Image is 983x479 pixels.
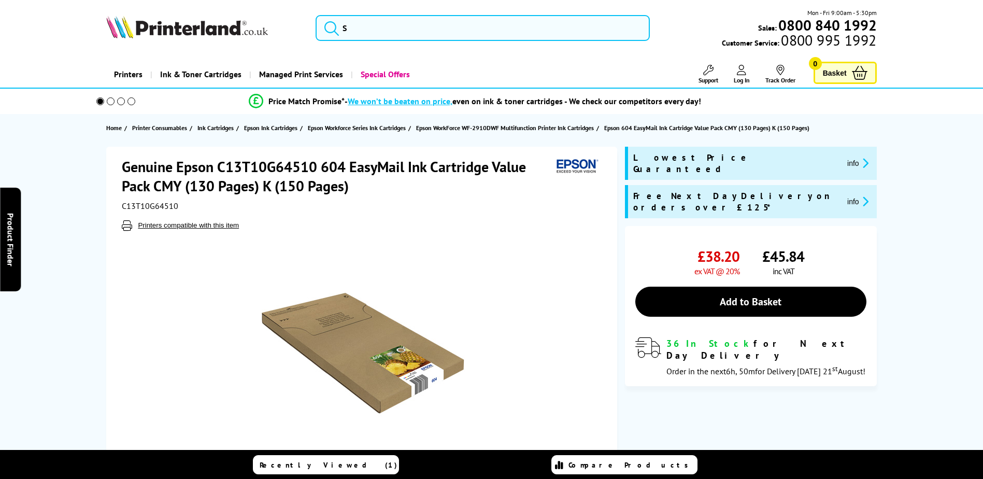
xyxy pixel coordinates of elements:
span: Epson Ink Cartridges [244,122,297,133]
div: for Next Day Delivery [666,337,866,361]
span: 36 In Stock [666,337,753,349]
span: Ink & Toner Cartridges [160,61,241,88]
a: Log In [734,65,750,84]
span: ex VAT @ 20% [694,266,739,276]
a: Printer Consumables [132,122,190,133]
li: modal_Promise [82,92,868,110]
span: Basket [823,66,847,80]
span: 0 [809,57,822,70]
input: S [316,15,650,41]
span: Epson 604 EasyMail Ink Cartridge Value Pack CMY (130 Pages) K (150 Pages) [604,124,809,132]
span: Sales: [758,23,777,33]
a: Printerland Logo [106,16,303,40]
span: £45.84 [762,247,804,266]
a: Basket 0 [814,62,877,84]
img: Epson [552,157,600,176]
span: Home [106,122,122,133]
span: Price Match Promise* [268,96,345,106]
span: Printer Consumables [132,122,187,133]
a: Support [699,65,718,84]
span: Ink Cartridges [197,122,234,133]
sup: st [832,364,838,373]
span: 0800 995 1992 [779,35,876,45]
img: Epson C13T10G64510 604 EasyMail Ink Cartridge Value Pack CMY (130 Pages) K (150 Pages) [262,251,465,455]
span: £38.20 [697,247,739,266]
a: Home [106,122,124,133]
span: Mon - Fri 9:00am - 5:30pm [807,8,877,18]
span: 6h, 50m [726,366,755,376]
button: Printers compatible with this item [135,221,242,230]
a: Add to Basket [635,287,866,317]
div: - even on ink & toner cartridges - We check our competitors every day! [345,96,701,106]
b: 0800 840 1992 [778,16,877,35]
span: Epson Workforce Series Ink Cartridges [308,122,406,133]
button: promo-description [844,157,872,169]
a: Ink Cartridges [197,122,236,133]
a: Recently Viewed (1) [253,455,399,474]
button: promo-description [844,195,872,207]
span: Log In [734,76,750,84]
a: Track Order [765,65,795,84]
span: Customer Service: [722,35,876,48]
a: Ink & Toner Cartridges [150,61,249,88]
span: Lowest Price Guaranteed [633,152,839,175]
span: Recently Viewed (1) [260,460,397,470]
a: Epson WorkForce WF-2910DWF Multifunction Printer Ink Cartridges [416,122,596,133]
span: Support [699,76,718,84]
span: Order in the next for Delivery [DATE] 21 August! [666,366,865,376]
a: Special Offers [351,61,418,88]
span: C13T10G64510 [122,201,178,211]
a: 0800 840 1992 [777,20,877,30]
h1: Genuine Epson C13T10G64510 604 EasyMail Ink Cartridge Value Pack CMY (130 Pages) K (150 Pages) [122,157,552,195]
span: Epson WorkForce WF-2910DWF Multifunction Printer Ink Cartridges [416,122,594,133]
img: Printerland Logo [106,16,268,38]
span: We won’t be beaten on price, [348,96,452,106]
a: Managed Print Services [249,61,351,88]
span: Product Finder [5,213,16,266]
span: inc VAT [773,266,794,276]
a: Printers [106,61,150,88]
span: Compare Products [568,460,694,470]
span: Free Next Day Delivery on orders over £125* [633,190,839,213]
a: Compare Products [551,455,697,474]
a: Epson Ink Cartridges [244,122,300,133]
a: Epson Workforce Series Ink Cartridges [308,122,408,133]
div: modal_delivery [635,337,866,376]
